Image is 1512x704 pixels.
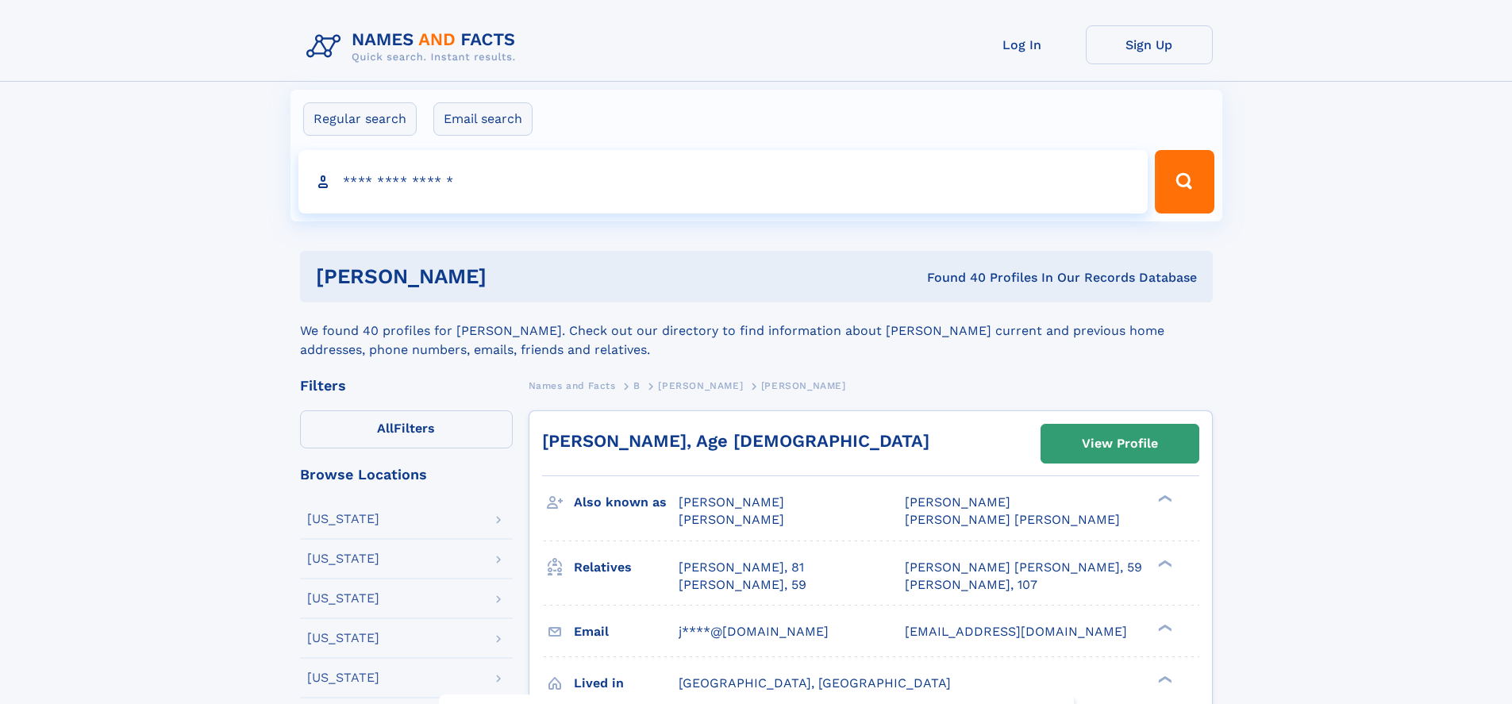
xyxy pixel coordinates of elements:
a: [PERSON_NAME], 107 [905,576,1037,594]
a: [PERSON_NAME] [658,375,743,395]
a: [PERSON_NAME] [PERSON_NAME], 59 [905,559,1142,576]
span: B [633,380,641,391]
div: ❯ [1154,674,1173,684]
div: ❯ [1154,494,1173,504]
div: [US_STATE] [307,671,379,684]
a: [PERSON_NAME], Age [DEMOGRAPHIC_DATA] [542,431,929,451]
div: [US_STATE] [307,513,379,525]
a: Names and Facts [529,375,616,395]
div: We found 40 profiles for [PERSON_NAME]. Check out our directory to find information about [PERSON... [300,302,1213,360]
span: [PERSON_NAME] [PERSON_NAME] [905,512,1120,527]
span: [PERSON_NAME] [658,380,743,391]
a: Sign Up [1086,25,1213,64]
h3: Lived in [574,670,679,697]
h1: [PERSON_NAME] [316,267,707,287]
h3: Also known as [574,489,679,516]
a: B [633,375,641,395]
label: Email search [433,102,533,136]
h3: Email [574,618,679,645]
h3: Relatives [574,554,679,581]
span: [GEOGRAPHIC_DATA], [GEOGRAPHIC_DATA] [679,675,951,691]
span: [PERSON_NAME] [679,512,784,527]
div: ❯ [1154,558,1173,568]
button: Search Button [1155,150,1214,214]
span: [EMAIL_ADDRESS][DOMAIN_NAME] [905,624,1127,639]
div: [US_STATE] [307,552,379,565]
div: [US_STATE] [307,592,379,605]
div: Found 40 Profiles In Our Records Database [706,269,1197,287]
input: search input [298,150,1148,214]
span: [PERSON_NAME] [905,494,1010,510]
a: [PERSON_NAME], 81 [679,559,804,576]
div: Browse Locations [300,467,513,482]
div: View Profile [1082,425,1158,462]
a: View Profile [1041,425,1198,463]
span: [PERSON_NAME] [679,494,784,510]
label: Regular search [303,102,417,136]
span: All [377,421,394,436]
a: Log In [959,25,1086,64]
div: Filters [300,379,513,393]
div: [US_STATE] [307,632,379,644]
a: [PERSON_NAME], 59 [679,576,806,594]
label: Filters [300,410,513,448]
span: [PERSON_NAME] [761,380,846,391]
div: ❯ [1154,622,1173,633]
img: Logo Names and Facts [300,25,529,68]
